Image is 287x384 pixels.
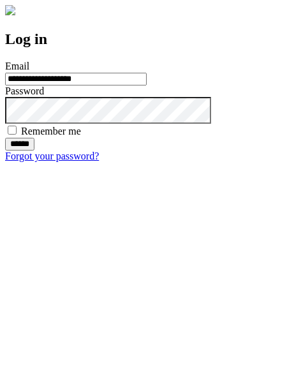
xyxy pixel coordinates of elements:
label: Email [5,61,29,71]
label: Password [5,85,44,96]
img: logo-4e3dc11c47720685a147b03b5a06dd966a58ff35d612b21f08c02c0306f2b779.png [5,5,15,15]
a: Forgot your password? [5,151,99,161]
label: Remember me [21,126,81,137]
h2: Log in [5,31,282,48]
